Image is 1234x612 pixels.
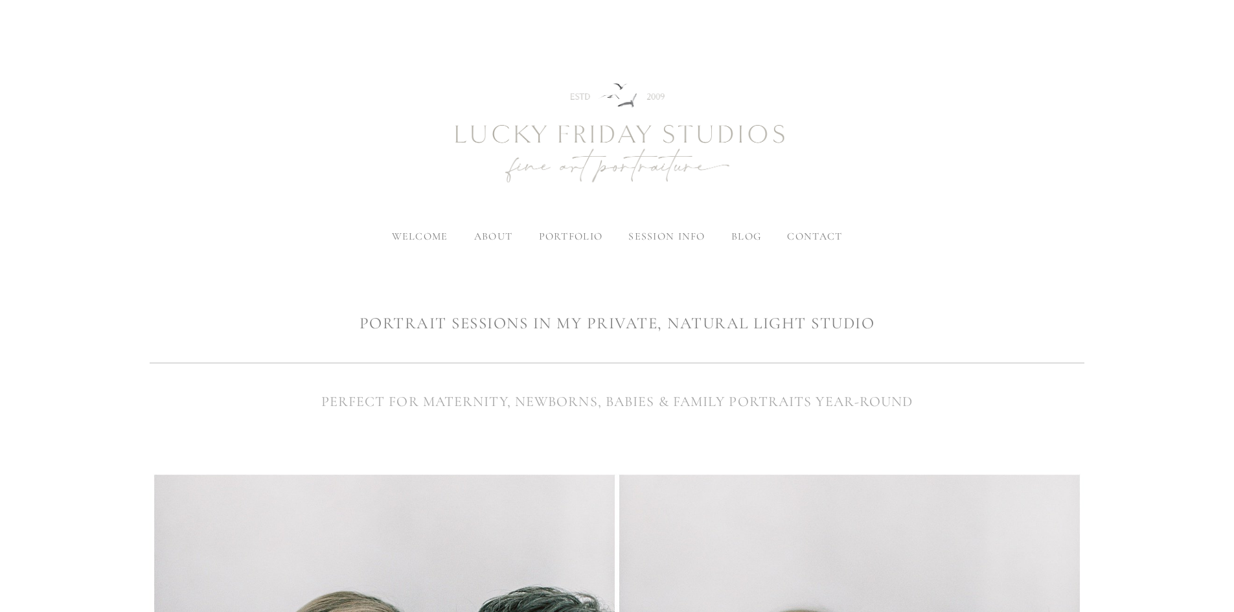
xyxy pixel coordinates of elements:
[150,312,1084,335] h1: PORTRAIT SESSIONS IN MY PRIVATE, NATURAL LIGHT studio
[787,230,842,243] a: contact
[628,230,705,243] label: session info
[150,391,1084,413] h2: PERFECT FOR MATERNITY, NEWBORNS, BABIES & FAMILY PORTRAITS YEAR-ROUND
[384,37,851,231] img: Newborn Photography Denver | Lucky Friday Studios
[539,230,603,243] label: portfolio
[392,230,448,243] a: welcome
[474,230,512,243] label: about
[731,230,761,243] a: blog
